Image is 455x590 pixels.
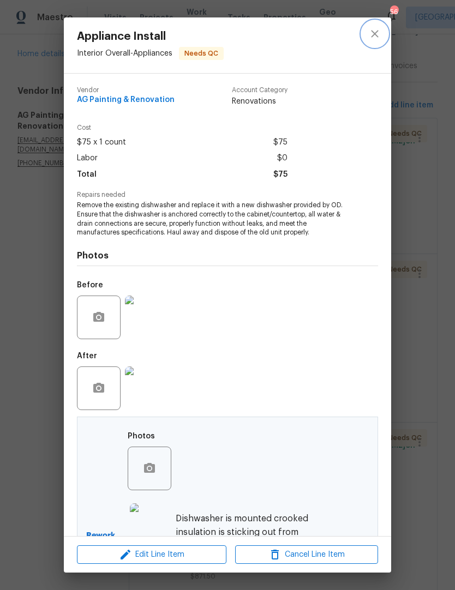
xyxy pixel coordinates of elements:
[180,48,223,59] span: Needs QC
[77,87,175,94] span: Vendor
[77,50,172,57] span: Interior Overall - Appliances
[77,201,348,237] span: Remove the existing dishwasher and replace it with a new dishwasher provided by OD. Ensure that t...
[273,135,288,150] span: $75
[176,512,312,581] h6: Dishwasher is mounted crooked insulation is sticking out from the side of it and so is the top cl...
[77,352,97,360] h5: After
[77,31,224,43] span: Appliance Install
[77,150,98,166] span: Labor
[232,96,288,107] span: Renovations
[238,548,375,562] span: Cancel Line Item
[77,124,288,131] span: Cost
[77,250,378,261] h4: Photos
[232,87,288,94] span: Account Category
[77,96,175,104] span: AG Painting & Renovation
[235,545,378,564] button: Cancel Line Item
[77,191,378,198] span: Repairs needed
[80,548,223,562] span: Edit Line Item
[77,545,226,564] button: Edit Line Item
[390,7,398,17] div: 56
[77,281,103,289] h5: Before
[86,530,128,552] b: Rework Completed
[77,135,126,150] span: $75 x 1 count
[362,21,388,47] button: close
[128,432,155,440] h5: Photos
[277,150,288,166] span: $0
[77,167,97,183] span: Total
[273,167,288,183] span: $75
